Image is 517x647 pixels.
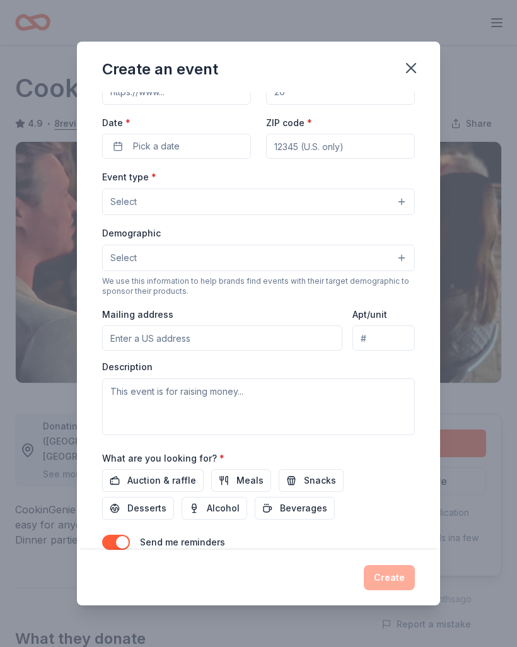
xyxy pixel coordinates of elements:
label: Demographic [102,227,161,240]
button: Select [102,245,415,271]
label: ZIP code [266,117,312,129]
div: Create an event [102,59,218,79]
span: Auction & raffle [127,473,196,488]
input: 12345 (U.S. only) [266,134,415,159]
label: Date [102,117,251,129]
span: Beverages [280,501,327,516]
label: What are you looking for? [102,452,224,465]
label: Event type [102,171,156,184]
span: Meals [236,473,264,488]
button: Pick a date [102,134,251,159]
label: Apt/unit [352,308,387,321]
label: Send me reminders [140,537,225,547]
span: Select [110,194,137,209]
span: Snacks [304,473,336,488]
input: https://www... [102,79,251,105]
div: We use this information to help brands find events with their target demographic to sponsor their... [102,276,415,296]
span: Desserts [127,501,166,516]
button: Meals [211,469,271,492]
button: Snacks [279,469,344,492]
input: # [352,325,415,351]
label: Mailing address [102,308,173,321]
label: Description [102,361,153,373]
button: Alcohol [182,497,247,520]
span: Alcohol [207,501,240,516]
span: Pick a date [133,139,180,154]
button: Auction & raffle [102,469,204,492]
button: Beverages [255,497,335,520]
button: Select [102,189,415,215]
input: 20 [266,79,415,105]
span: Select [110,250,137,265]
input: Enter a US address [102,325,342,351]
button: Desserts [102,497,174,520]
